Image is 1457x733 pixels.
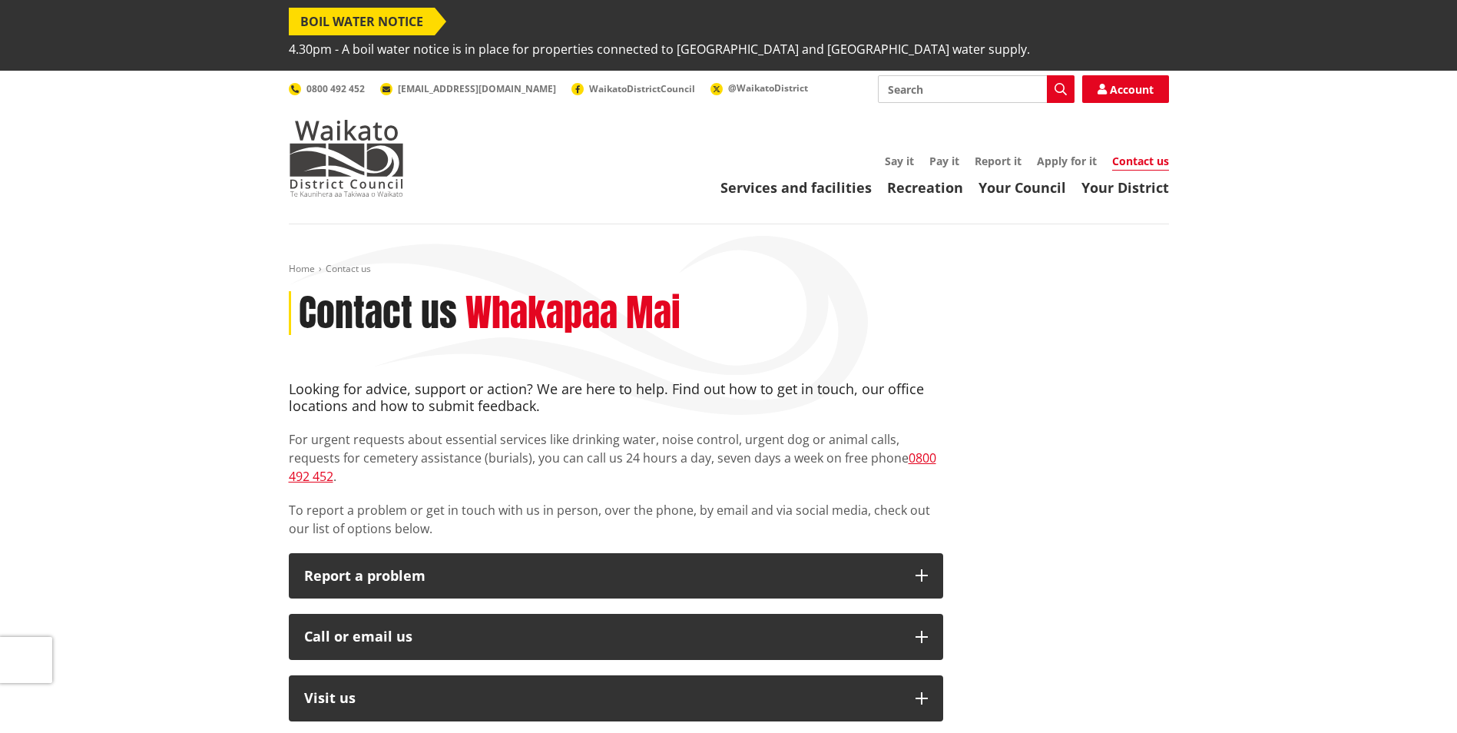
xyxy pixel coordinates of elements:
[975,154,1022,168] a: Report it
[710,81,808,95] a: @WaikatoDistrict
[289,381,943,414] h4: Looking for advice, support or action? We are here to help. Find out how to get in touch, our off...
[289,120,404,197] img: Waikato District Council - Te Kaunihera aa Takiwaa o Waikato
[304,629,900,645] div: Call or email us
[878,75,1075,103] input: Search input
[299,291,457,336] h1: Contact us
[289,262,315,275] a: Home
[720,178,872,197] a: Services and facilities
[289,35,1030,63] span: 4.30pm - A boil water notice is in place for properties connected to [GEOGRAPHIC_DATA] and [GEOGR...
[306,82,365,95] span: 0800 492 452
[289,82,365,95] a: 0800 492 452
[728,81,808,95] span: @WaikatoDistrict
[571,82,695,95] a: WaikatoDistrictCouncil
[304,569,900,584] p: Report a problem
[887,178,963,197] a: Recreation
[929,154,959,168] a: Pay it
[1112,154,1169,171] a: Contact us
[304,691,900,706] p: Visit us
[289,614,943,660] button: Call or email us
[289,449,936,485] a: 0800 492 452
[289,430,943,486] p: For urgent requests about essential services like drinking water, noise control, urgent dog or an...
[1082,75,1169,103] a: Account
[979,178,1066,197] a: Your Council
[1081,178,1169,197] a: Your District
[289,675,943,721] button: Visit us
[589,82,695,95] span: WaikatoDistrictCouncil
[289,263,1169,276] nav: breadcrumb
[289,8,435,35] span: BOIL WATER NOTICE
[465,291,680,336] h2: Whakapaa Mai
[885,154,914,168] a: Say it
[398,82,556,95] span: [EMAIL_ADDRESS][DOMAIN_NAME]
[289,553,943,599] button: Report a problem
[1037,154,1097,168] a: Apply for it
[326,262,371,275] span: Contact us
[380,82,556,95] a: [EMAIL_ADDRESS][DOMAIN_NAME]
[289,501,943,538] p: To report a problem or get in touch with us in person, over the phone, by email and via social me...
